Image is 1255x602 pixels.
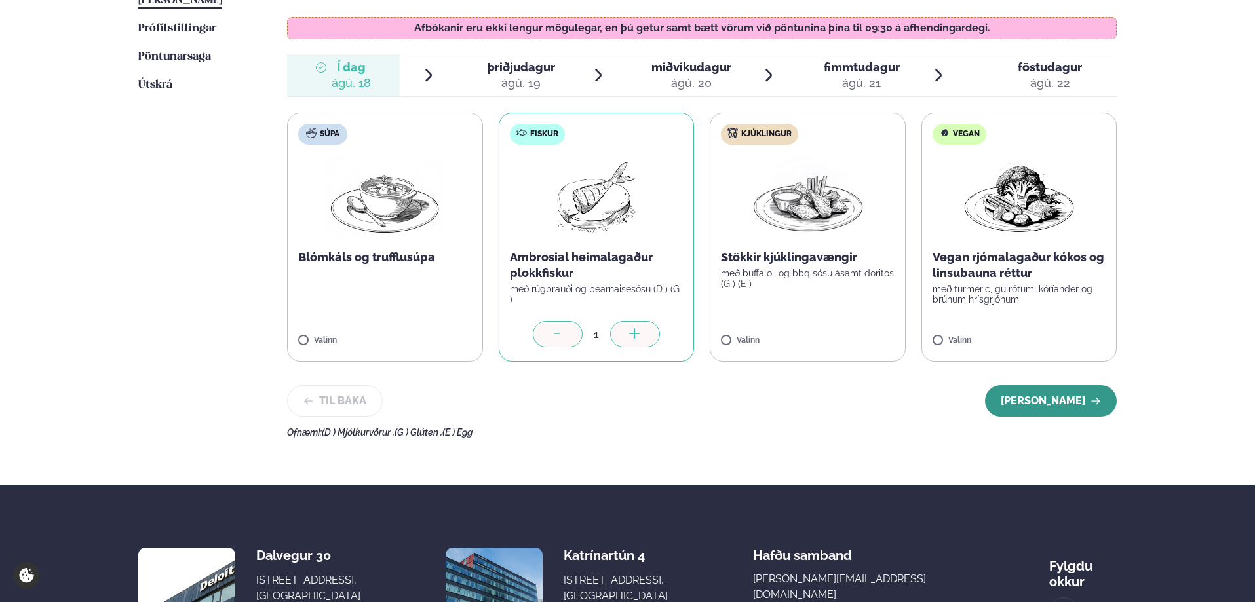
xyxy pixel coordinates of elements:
span: Kjúklingur [741,129,792,140]
a: Pöntunarsaga [138,49,211,65]
span: Prófílstillingar [138,23,216,34]
div: Katrínartún 4 [564,548,668,563]
div: Dalvegur 30 [256,548,360,563]
p: Afbókanir eru ekki lengur mögulegar, en þú getur samt bætt vörum við pöntunina þína til 09:30 á a... [301,23,1104,33]
button: [PERSON_NAME] [985,385,1117,417]
a: Cookie settings [13,562,40,589]
div: 1 [583,327,610,342]
div: Ofnæmi: [287,427,1117,438]
span: (D ) Mjólkurvörur , [322,427,395,438]
span: Útskrá [138,79,172,90]
div: ágú. 18 [332,75,371,91]
span: Hafðu samband [753,537,852,563]
img: fish.png [554,155,638,239]
p: með buffalo- og bbq sósu ásamt doritos (G ) (E ) [721,268,895,289]
img: Vegan.svg [939,128,950,138]
img: chicken.svg [727,128,738,138]
span: Pöntunarsaga [138,51,211,62]
a: Útskrá [138,77,172,93]
a: Prófílstillingar [138,21,216,37]
span: miðvikudagur [651,60,731,74]
span: Í dag [332,60,371,75]
span: (G ) Glúten , [395,427,442,438]
div: Fylgdu okkur [1049,548,1117,590]
span: (E ) Egg [442,427,473,438]
p: Vegan rjómalagaður kókos og linsubauna réttur [933,250,1106,281]
p: Ambrosial heimalagaður plokkfiskur [510,250,684,281]
img: Chicken-wings-legs.png [750,155,865,239]
span: föstudagur [1018,60,1082,74]
span: Vegan [953,129,980,140]
div: ágú. 22 [1018,75,1082,91]
img: Vegan.png [961,155,1077,239]
span: Fiskur [530,129,558,140]
span: þriðjudagur [488,60,555,74]
div: ágú. 21 [824,75,900,91]
p: með turmeric, gulrótum, kóríander og brúnum hrísgrjónum [933,284,1106,305]
div: ágú. 19 [488,75,555,91]
img: fish.svg [516,128,527,138]
p: Blómkáls og trufflusúpa [298,250,472,265]
img: soup.svg [306,128,317,138]
p: með rúgbrauði og bearnaisesósu (D ) (G ) [510,284,684,305]
p: Stökkir kjúklingavængir [721,250,895,265]
img: Soup.png [327,155,442,239]
div: ágú. 20 [651,75,731,91]
button: Til baka [287,385,383,417]
span: Súpa [320,129,339,140]
span: fimmtudagur [824,60,900,74]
